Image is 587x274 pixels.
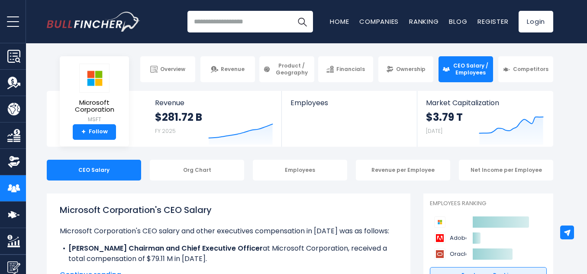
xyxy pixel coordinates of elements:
[290,99,408,107] span: Employees
[318,56,373,82] a: Financials
[396,66,426,73] span: Ownership
[60,226,397,236] p: Microsoft Corporation's CEO salary and other executives compensation in [DATE] was as follows:
[150,160,244,181] div: Org Chart
[417,91,552,147] a: Market Capitalization $3.79 T [DATE]
[519,11,553,32] a: Login
[73,124,116,140] a: +Follow
[426,110,463,124] strong: $3.79 T
[430,200,547,207] p: Employees Ranking
[47,160,141,181] div: CEO Salary
[140,56,195,82] a: Overview
[378,56,433,82] a: Ownership
[336,66,365,73] span: Financials
[434,216,445,228] img: Microsoft Corporation competitors logo
[409,17,439,26] a: Ranking
[60,203,397,216] h1: Microsoft Corporation's CEO Salary
[68,243,263,253] b: [PERSON_NAME] Chairman and Chief Executive Officer
[434,248,445,260] img: Oracle Corporation competitors logo
[155,110,202,124] strong: $281.72 B
[60,243,397,264] li: at Microsoft Corporation, received a total compensation of $79.11 M in [DATE].
[155,127,176,135] small: FY 2025
[498,56,553,82] a: Competitors
[434,232,466,244] a: Adobe
[81,128,86,136] strong: +
[426,127,442,135] small: [DATE]
[439,56,493,82] a: CEO Salary / Employees
[449,17,467,26] a: Blog
[356,160,450,181] div: Revenue per Employee
[359,17,399,26] a: Companies
[434,248,466,260] a: Oracle Corporation
[426,99,544,107] span: Market Capitalization
[259,56,314,82] a: Product / Geography
[67,116,122,123] small: MSFT
[459,160,553,181] div: Net Income per Employee
[434,232,445,244] img: Adobe competitors logo
[330,17,349,26] a: Home
[67,99,122,113] span: Microsoft Corporation
[155,99,273,107] span: Revenue
[47,12,140,32] img: Bullfincher logo
[450,234,493,242] span: Adobe
[47,12,140,32] a: Go to homepage
[160,66,185,73] span: Overview
[477,17,508,26] a: Register
[221,66,245,73] span: Revenue
[273,62,310,76] span: Product / Geography
[513,66,548,73] span: Competitors
[200,56,255,82] a: Revenue
[450,250,493,258] span: Oracle Corporation
[7,155,20,168] img: Ownership
[452,62,490,76] span: CEO Salary / Employees
[291,11,313,32] button: Search
[282,91,416,122] a: Employees
[146,91,282,147] a: Revenue $281.72 B FY 2025
[253,160,347,181] div: Employees
[66,63,123,124] a: Microsoft Corporation MSFT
